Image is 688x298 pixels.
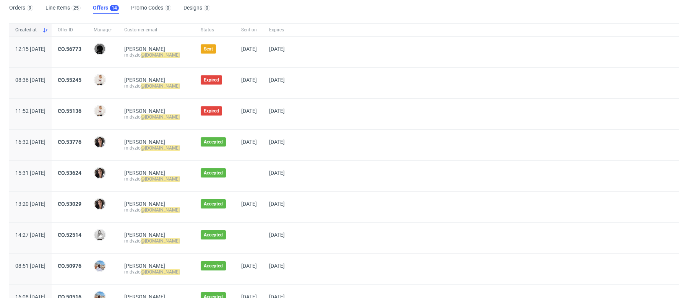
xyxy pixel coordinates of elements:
[269,108,285,114] span: [DATE]
[141,114,180,120] mark: @[DOMAIN_NAME]
[124,46,165,52] a: [PERSON_NAME]
[124,269,188,275] div: m.dyzio
[15,232,45,238] span: 14:27 [DATE]
[241,201,257,207] span: [DATE]
[204,77,219,83] span: Expired
[141,238,180,244] mark: @[DOMAIN_NAME]
[141,269,180,275] mark: @[DOMAIN_NAME]
[58,46,81,52] a: CO.56773
[206,5,208,11] div: 0
[241,77,257,83] span: [DATE]
[124,52,188,58] div: m.dyzio
[15,46,45,52] span: 12:15 [DATE]
[269,263,285,269] span: [DATE]
[269,232,285,238] span: [DATE]
[167,5,169,11] div: 0
[93,2,119,14] a: Offers14
[124,170,165,176] a: [PERSON_NAME]
[204,139,223,145] span: Accepted
[141,145,180,151] mark: @[DOMAIN_NAME]
[124,145,188,151] div: m.dyzio
[269,139,285,145] span: [DATE]
[29,5,31,11] div: 9
[204,201,223,207] span: Accepted
[241,46,257,52] span: [DATE]
[204,232,223,238] span: Accepted
[15,108,45,114] span: 11:52 [DATE]
[131,2,171,14] a: Promo Codes0
[141,52,180,58] mark: @[DOMAIN_NAME]
[269,77,285,83] span: [DATE]
[124,83,188,89] div: m.dyzio
[94,75,105,85] img: Mari Fok
[141,176,180,182] mark: @[DOMAIN_NAME]
[241,27,257,33] span: Sent on
[269,46,285,52] span: [DATE]
[124,238,188,244] div: m.dyzio
[58,27,81,33] span: Offer ID
[94,168,105,178] img: Moreno Martinez Cristina
[124,207,188,213] div: m.dyzio
[73,5,79,11] div: 25
[201,27,229,33] span: Status
[9,2,33,14] a: Orders9
[94,230,105,240] img: Dominika Herszel
[15,263,45,269] span: 08:51 [DATE]
[124,176,188,182] div: m.dyzio
[58,77,81,83] a: CO.55245
[204,263,223,269] span: Accepted
[15,27,39,33] span: Created at
[241,170,257,182] span: -
[241,139,257,145] span: [DATE]
[94,44,105,54] img: Dawid Urbanowicz
[204,46,213,52] span: Sent
[94,261,105,271] img: Marta Kozłowska
[58,170,81,176] a: CO.53624
[58,232,81,238] a: CO.52514
[15,201,45,207] span: 13:20 [DATE]
[94,137,105,147] img: Moreno Martinez Cristina
[124,263,165,269] a: [PERSON_NAME]
[45,2,81,14] a: Line Items25
[15,170,45,176] span: 15:31 [DATE]
[94,27,112,33] span: Manager
[141,207,180,213] mark: @[DOMAIN_NAME]
[58,139,81,145] a: CO.53776
[241,108,257,114] span: [DATE]
[124,27,188,33] span: Customer email
[124,139,165,145] a: [PERSON_NAME]
[183,2,210,14] a: Designs0
[204,108,219,114] span: Expired
[15,77,45,83] span: 08:36 [DATE]
[112,5,117,11] div: 14
[124,114,188,120] div: m.dyzio
[241,232,257,244] span: -
[269,170,285,176] span: [DATE]
[58,201,81,207] a: CO.53029
[94,106,105,116] img: Mari Fok
[124,77,165,83] a: [PERSON_NAME]
[269,201,285,207] span: [DATE]
[141,83,180,89] mark: @[DOMAIN_NAME]
[15,139,45,145] span: 16:32 [DATE]
[58,108,81,114] a: CO.55136
[269,27,285,33] span: Expires
[124,232,165,238] a: [PERSON_NAME]
[241,263,257,269] span: [DATE]
[58,263,81,269] a: CO.50976
[94,199,105,209] img: Moreno Martinez Cristina
[124,108,165,114] a: [PERSON_NAME]
[124,201,165,207] a: [PERSON_NAME]
[204,170,223,176] span: Accepted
